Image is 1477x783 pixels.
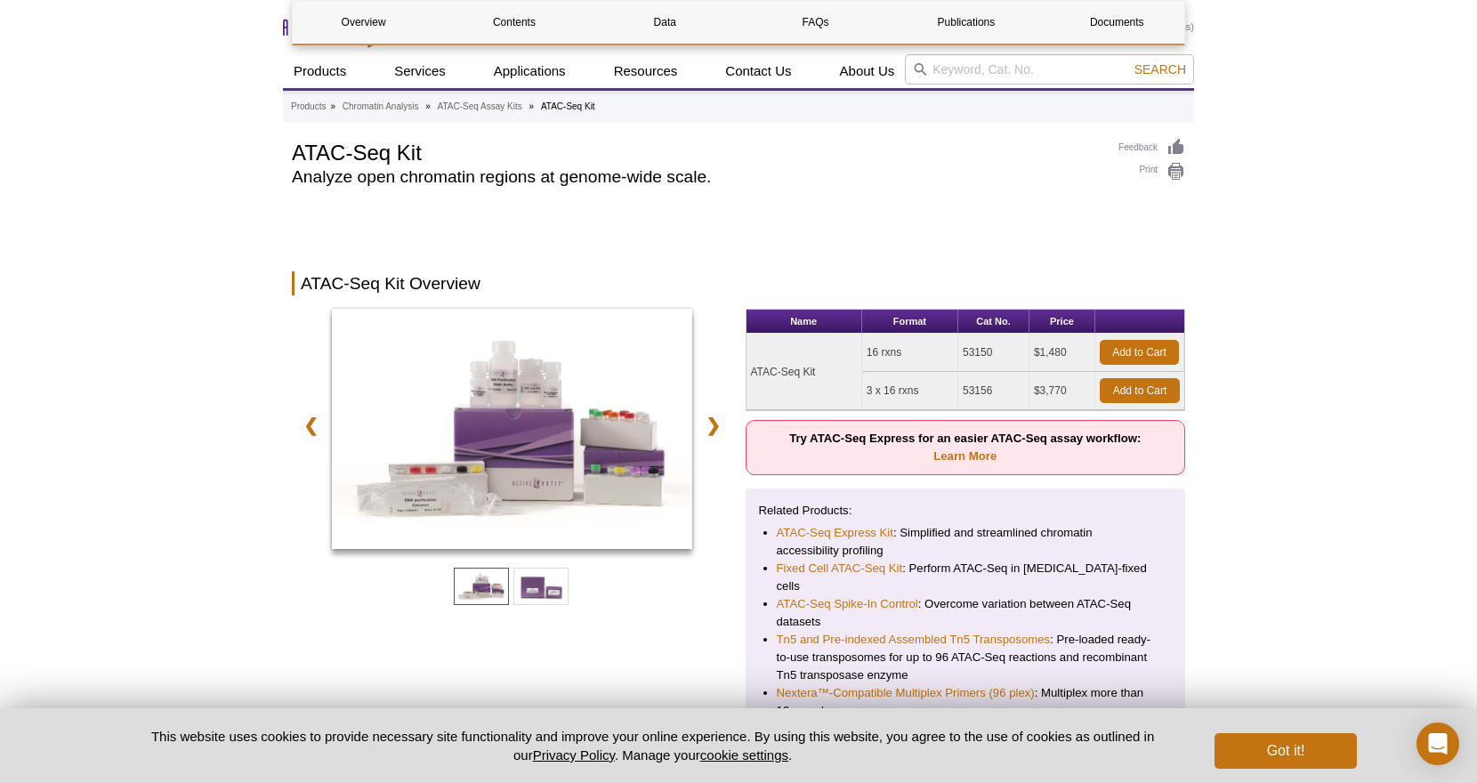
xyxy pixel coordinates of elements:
[332,309,692,549] img: ATAC-Seq Kit
[958,334,1029,372] td: 53150
[700,747,788,763] button: cookie settings
[1215,733,1357,769] button: Got it!
[777,631,1051,649] a: Tn5 and Pre-indexed Assembled Tn5 Transposomes
[1029,372,1095,410] td: $3,770
[789,432,1141,463] strong: Try ATAC-Seq Express for an easier ATAC-Seq assay workflow:
[862,310,958,334] th: Format
[1118,162,1185,182] a: Print
[694,405,732,446] a: ❯
[1118,138,1185,157] a: Feedback
[483,54,577,88] a: Applications
[533,747,615,763] a: Privacy Policy
[958,310,1029,334] th: Cat No.
[541,101,595,111] li: ATAC-Seq Kit
[1029,310,1095,334] th: Price
[862,334,958,372] td: 16 rxns
[292,169,1101,185] h2: Analyze open chromatin regions at genome-wide scale.
[862,372,958,410] td: 3 x 16 rxns
[292,271,1185,295] h2: ATAC-Seq Kit Overview
[283,54,357,88] a: Products
[291,99,326,115] a: Products
[292,138,1101,165] h1: ATAC-Seq Kit
[1100,378,1180,403] a: Add to Cart
[293,1,434,44] a: Overview
[777,524,1155,560] li: : Simplified and streamlined chromatin accessibility profiling
[1029,334,1095,372] td: $1,480
[777,595,918,613] a: ATAC-Seq Spike-In Control
[777,560,1155,595] li: : Perform ATAC-Seq in [MEDICAL_DATA]-fixed cells
[905,54,1194,85] input: Keyword, Cat. No.
[425,101,431,111] li: »
[895,1,1037,44] a: Publications
[777,595,1155,631] li: : Overcome variation between ATAC-Seq datasets
[829,54,906,88] a: About Us
[1046,1,1188,44] a: Documents
[777,560,903,577] a: Fixed Cell ATAC-Seq Kit
[438,99,522,115] a: ATAC-Seq Assay Kits
[759,502,1173,520] p: Related Products:
[330,101,335,111] li: »
[120,727,1185,764] p: This website uses cookies to provide necessary site functionality and improve your online experie...
[777,684,1035,702] a: Nextera™-Compatible Multiplex Primers (96 plex)
[933,449,997,463] a: Learn More
[594,1,736,44] a: Data
[1416,722,1459,765] div: Open Intercom Messenger
[714,54,802,88] a: Contact Us
[292,405,330,446] a: ❮
[383,54,456,88] a: Services
[603,54,689,88] a: Resources
[747,334,862,410] td: ATAC-Seq Kit
[343,99,419,115] a: Chromatin Analysis
[443,1,585,44] a: Contents
[745,1,886,44] a: FAQs
[777,684,1155,720] li: : Multiplex more than 16 samples
[1100,340,1179,365] a: Add to Cart
[777,631,1155,684] li: : Pre-loaded ready-to-use transposomes for up to 96 ATAC-Seq reactions and recombinant Tn5 transp...
[1134,62,1186,77] span: Search
[332,309,692,554] a: ATAC-Seq Kit
[529,101,535,111] li: »
[777,524,893,542] a: ATAC-Seq Express Kit
[1129,61,1191,77] button: Search
[747,310,862,334] th: Name
[958,372,1029,410] td: 53156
